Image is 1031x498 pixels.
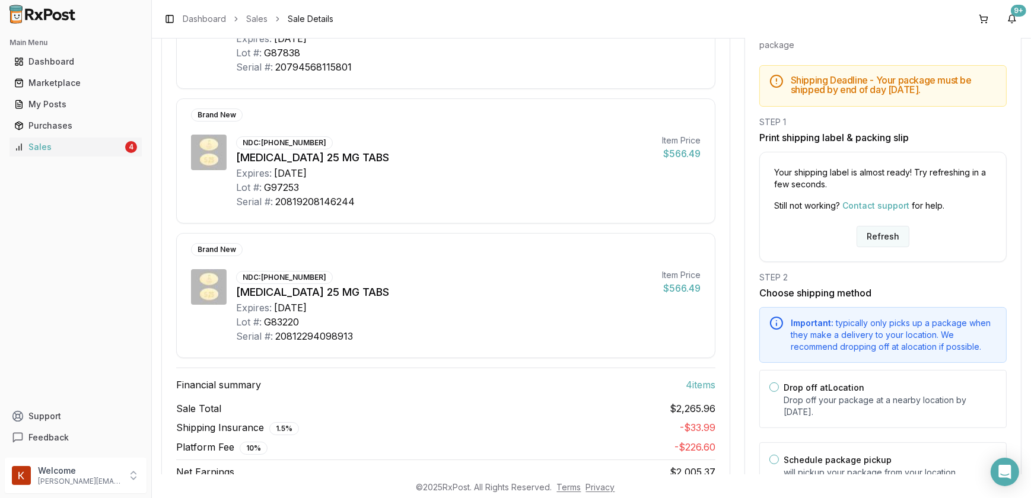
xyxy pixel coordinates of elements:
a: Marketplace [9,72,142,94]
button: Purchases [5,116,147,135]
span: $2,265.96 [670,401,715,416]
div: 20794568115801 [275,60,352,74]
div: Expires: [236,31,272,46]
span: $2,005.37 [670,466,715,478]
button: Sales4 [5,138,147,157]
div: $566.49 [662,146,701,161]
label: Drop off at Location [784,382,864,392]
div: Lot #: [236,46,262,60]
a: Dashboard [9,51,142,72]
div: [MEDICAL_DATA] 25 MG TABS [236,149,653,166]
div: Serial #: [236,60,273,74]
div: typically only picks up a package when they make a delivery to your location. We recommend droppi... [791,317,997,353]
h2: Main Menu [9,38,142,47]
p: Welcome [38,465,120,477]
img: RxPost Logo [5,5,81,24]
span: - $33.99 [680,422,715,433]
button: Refresh [857,226,909,247]
h3: Print shipping label & packing slip [759,130,1007,145]
p: will pickup your package from your location. [784,467,997,478]
button: 9+ [1003,9,1022,28]
img: Jardiance 25 MG TABS [191,135,227,170]
div: [DATE] [274,301,307,315]
p: Your shipping label is almost ready! Try refreshing in a few seconds. [774,167,992,190]
p: Still not working? for help. [774,200,992,212]
div: Open Intercom Messenger [991,458,1019,486]
div: Item Price [662,135,701,146]
span: Feedback [28,432,69,443]
div: STEP 2 [759,272,1007,283]
div: 1.5 % [269,422,299,435]
a: My Posts [9,94,142,115]
div: 20812294098913 [275,329,353,343]
h5: Shipping Deadline - Your package must be shipped by end of day [DATE] . [791,75,997,94]
button: Marketplace [5,74,147,92]
div: 20819208146244 [275,194,355,209]
div: G97253 [264,180,299,194]
button: Dashboard [5,52,147,71]
div: Expires: [236,166,272,180]
div: [DATE] [274,166,307,180]
div: Lot #: [236,315,262,329]
span: Shipping Insurance [176,420,299,435]
span: Sale Total [176,401,221,416]
button: My Posts [5,95,147,114]
div: 10 % [240,442,268,455]
div: NDC: [PHONE_NUMBER] [236,271,333,284]
button: Feedback [5,427,147,448]
div: Brand New [191,243,243,256]
div: G83220 [264,315,299,329]
p: [PERSON_NAME][EMAIL_ADDRESS][DOMAIN_NAME] [38,477,120,486]
span: Sale Details [288,13,333,25]
div: Sales [14,141,123,153]
span: Net Earnings [176,465,234,479]
h3: Choose shipping method [759,286,1007,300]
a: Sales [246,13,268,25]
a: Sales4 [9,136,142,158]
div: Serial #: [236,194,273,209]
span: Platform Fee [176,440,268,455]
div: STEP 1 [759,116,1007,128]
div: $566.49 [662,281,701,295]
a: Privacy [586,482,615,492]
div: Item Price [662,269,701,281]
button: Support [5,406,147,427]
div: [DATE] [274,31,307,46]
span: Important: [791,318,833,328]
div: Dashboard [14,56,137,68]
span: 4 item s [686,378,715,392]
a: Terms [557,482,581,492]
div: NDC: [PHONE_NUMBER] [236,136,333,149]
label: Schedule package pickup [784,455,892,465]
div: Purchases [14,120,137,132]
div: 4 [125,141,137,153]
div: Brand New [191,108,243,122]
a: Dashboard [183,13,226,25]
div: Marketplace [14,77,137,89]
span: Financial summary [176,378,261,392]
div: 9+ [1011,5,1026,17]
div: Expires: [236,301,272,315]
div: Serial #: [236,329,273,343]
a: Purchases [9,115,142,136]
span: - $226.60 [674,441,715,453]
img: Jardiance 25 MG TABS [191,269,227,305]
div: [MEDICAL_DATA] 25 MG TABS [236,284,653,301]
p: Drop off your package at a nearby location by [DATE] . [784,394,997,418]
img: User avatar [12,466,31,485]
nav: breadcrumb [183,13,333,25]
div: Lot #: [236,180,262,194]
div: My Posts [14,98,137,110]
div: G87838 [264,46,300,60]
div: Print your shipping label and choose how to send your package [759,27,1007,51]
